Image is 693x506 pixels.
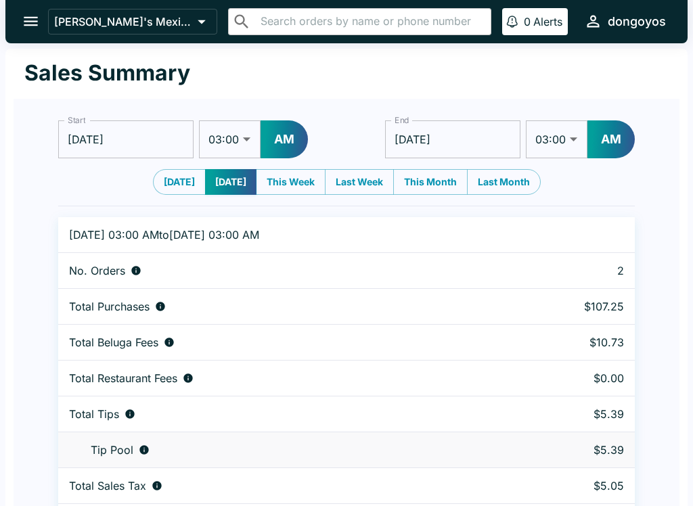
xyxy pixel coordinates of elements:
p: 0 [524,15,531,28]
p: Total Tips [69,407,119,421]
p: $10.73 [512,336,624,349]
button: [DATE] [153,169,206,195]
p: Alerts [533,15,562,28]
button: This Week [256,169,326,195]
h1: Sales Summary [24,60,190,87]
button: This Month [393,169,468,195]
div: Number of orders placed [69,264,491,277]
div: Combined individual and pooled tips [69,407,491,421]
p: Total Sales Tax [69,479,146,492]
button: Last Week [325,169,394,195]
p: Total Restaurant Fees [69,371,177,385]
label: End [395,114,409,126]
p: 2 [512,264,624,277]
p: [PERSON_NAME]'s Mexican Food [54,15,192,28]
div: Fees paid by diners to Beluga [69,336,491,349]
p: Tip Pool [91,443,133,457]
div: Sales tax paid by diners [69,479,491,492]
p: Total Purchases [69,300,150,313]
input: Search orders by name or phone number [256,12,485,31]
p: $107.25 [512,300,624,313]
p: $5.39 [512,407,624,421]
button: open drawer [14,4,48,39]
button: AM [587,120,635,158]
button: dongoyos [579,7,671,36]
input: Choose date, selected date is Oct 9, 2025 [385,120,520,158]
p: $0.00 [512,371,624,385]
div: Aggregate order subtotals [69,300,491,313]
div: Fees paid by diners to restaurant [69,371,491,385]
p: $5.05 [512,479,624,492]
div: Tips unclaimed by a waiter [69,443,491,457]
button: AM [261,120,308,158]
p: No. Orders [69,264,125,277]
input: Choose date, selected date is Oct 8, 2025 [58,120,194,158]
button: Last Month [467,169,541,195]
div: dongoyos [608,14,666,30]
p: Total Beluga Fees [69,336,158,349]
p: [DATE] 03:00 AM to [DATE] 03:00 AM [69,228,491,241]
label: Start [68,114,85,126]
p: $5.39 [512,443,624,457]
button: [PERSON_NAME]'s Mexican Food [48,9,217,34]
button: [DATE] [205,169,256,195]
